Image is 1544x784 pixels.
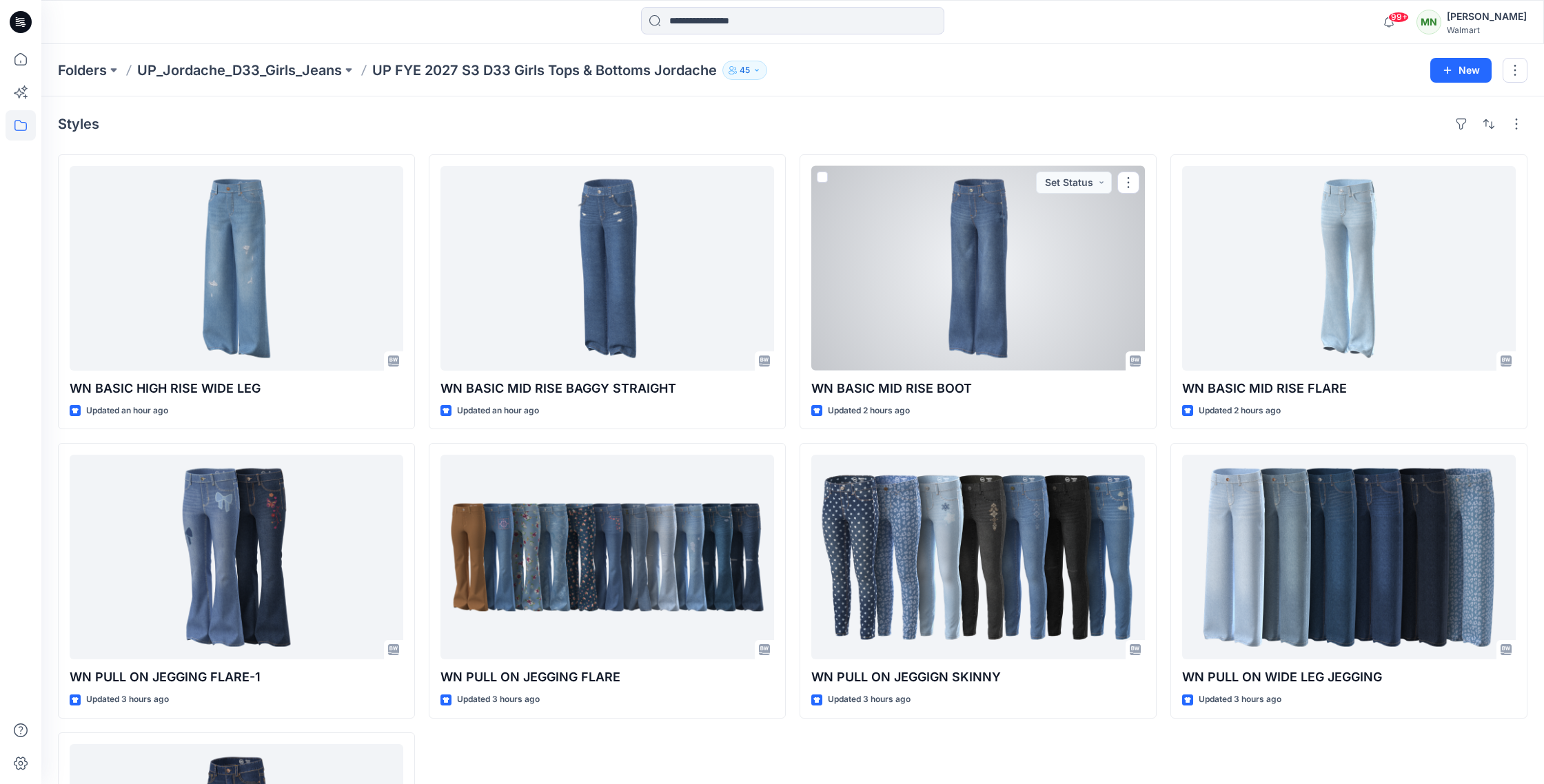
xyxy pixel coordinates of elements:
p: Updated 2 hours ago [828,404,910,418]
a: WN PULL ON JEGGING FLARE [440,455,774,659]
a: WN BASIC MID RISE BAGGY STRAIGHT [440,166,774,371]
div: [PERSON_NAME] [1447,8,1527,25]
h4: Styles [58,116,99,132]
div: MN [1416,10,1441,34]
p: Updated 3 hours ago [86,692,169,707]
a: WN BASIC MID RISE BOOT [811,166,1145,371]
p: 45 [740,63,750,78]
p: UP FYE 2027 S3 D33 Girls Tops & Bottoms Jordache [372,61,717,80]
p: WN BASIC MID RISE FLARE [1182,379,1516,398]
p: WN BASIC MID RISE BOOT [811,379,1145,398]
a: WN BASIC MID RISE FLARE [1182,166,1516,371]
p: Updated 3 hours ago [1199,692,1281,707]
p: WN PULL ON JEGGING FLARE [440,668,774,687]
p: Updated 3 hours ago [828,692,911,707]
p: WN PULL ON JEGGIGN SKINNY [811,668,1145,687]
p: Updated 3 hours ago [457,692,540,707]
p: WN PULL ON WIDE LEG JEGGING [1182,668,1516,687]
p: WN BASIC MID RISE BAGGY STRAIGHT [440,379,774,398]
p: WN PULL ON JEGGING FLARE-1 [70,668,403,687]
a: UP_Jordache_D33_Girls_Jeans [137,61,342,80]
a: WN BASIC HIGH RISE WIDE LEG [70,166,403,371]
div: Walmart [1447,25,1527,35]
a: WN PULL ON JEGGING FLARE-1 [70,455,403,659]
button: New [1430,58,1492,83]
p: Updated an hour ago [457,404,539,418]
span: 99+ [1388,12,1409,23]
p: WN BASIC HIGH RISE WIDE LEG [70,379,403,398]
p: Updated an hour ago [86,404,168,418]
a: Folders [58,61,107,80]
a: WN PULL ON WIDE LEG JEGGING [1182,455,1516,659]
button: 45 [722,61,767,80]
a: WN PULL ON JEGGIGN SKINNY [811,455,1145,659]
p: Updated 2 hours ago [1199,404,1281,418]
